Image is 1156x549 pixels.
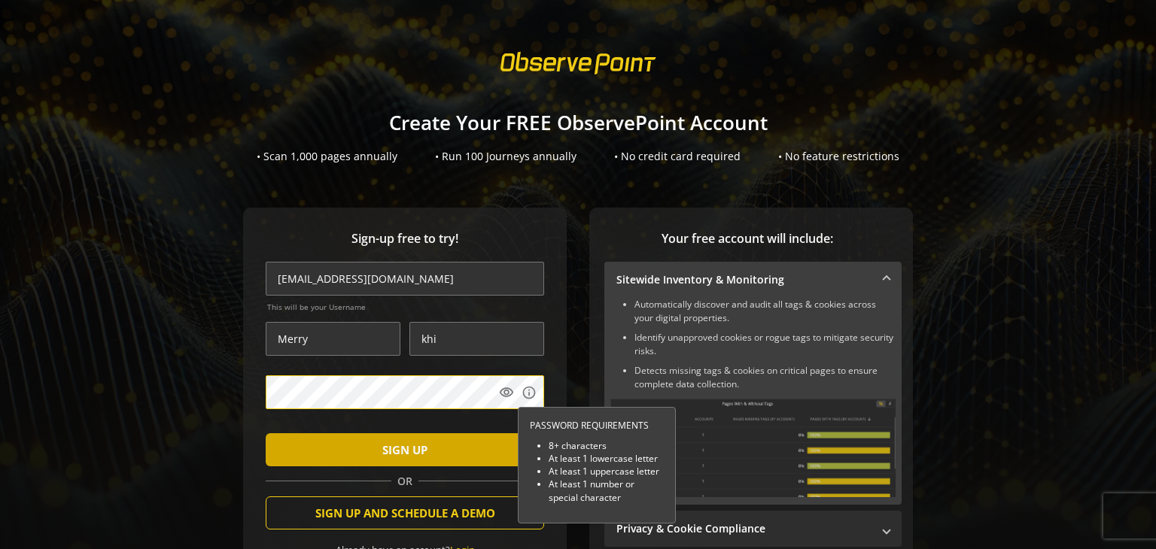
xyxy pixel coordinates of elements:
[549,465,664,478] li: At least 1 uppercase letter
[382,436,427,463] span: SIGN UP
[610,399,896,497] img: Sitewide Inventory & Monitoring
[266,230,544,247] span: Sign-up free to try!
[435,149,576,164] div: • Run 100 Journeys annually
[616,521,872,536] mat-panel-title: Privacy & Cookie Compliance
[530,419,664,432] div: PASSWORD REQUIREMENTS
[266,496,544,529] button: SIGN UP AND SCHEDULE A DEMO
[778,149,899,164] div: • No feature restrictions
[391,474,418,489] span: OR
[267,302,544,312] span: This will be your Username
[549,439,664,452] li: 8+ characters
[409,322,544,356] input: Last Name *
[634,298,896,325] li: Automatically discover and audit all tags & cookies across your digital properties.
[616,272,872,287] mat-panel-title: Sitewide Inventory & Monitoring
[614,149,741,164] div: • No credit card required
[634,331,896,358] li: Identify unapproved cookies or rogue tags to mitigate security risks.
[549,478,664,503] li: At least 1 number or special character
[257,149,397,164] div: • Scan 1,000 pages annually
[266,322,400,356] input: First Name *
[266,433,544,466] button: SIGN UP
[604,298,902,505] div: Sitewide Inventory & Monitoring
[604,511,902,547] mat-expansion-panel-header: Privacy & Cookie Compliance
[522,385,537,400] mat-icon: info
[499,385,514,400] mat-icon: visibility
[266,262,544,296] input: Email Address (name@work-email.com) *
[634,364,896,391] li: Detects missing tags & cookies on critical pages to ensure complete data collection.
[549,452,664,465] li: At least 1 lowercase letter
[315,499,495,526] span: SIGN UP AND SCHEDULE A DEMO
[604,230,890,247] span: Your free account will include:
[604,262,902,298] mat-expansion-panel-header: Sitewide Inventory & Monitoring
